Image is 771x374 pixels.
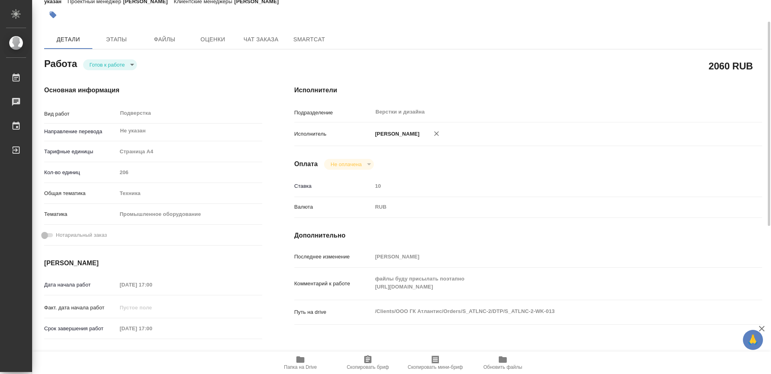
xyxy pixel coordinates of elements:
[372,180,723,192] input: Пустое поле
[117,167,262,178] input: Пустое поле
[242,35,280,45] span: Чат заказа
[97,35,136,45] span: Этапы
[469,352,536,374] button: Обновить файлы
[44,210,117,218] p: Тематика
[428,125,445,142] button: Удалить исполнителя
[294,280,372,288] p: Комментарий к работе
[83,59,137,70] div: Готов к работе
[44,304,117,312] p: Факт. дата начала работ
[372,251,723,262] input: Пустое поле
[44,189,117,197] p: Общая тематика
[372,130,420,138] p: [PERSON_NAME]
[294,182,372,190] p: Ставка
[334,352,402,374] button: Скопировать бриф
[44,148,117,156] p: Тарифные единицы
[328,161,364,168] button: Не оплачена
[324,159,373,170] div: Готов к работе
[408,364,463,370] span: Скопировать мини-бриф
[44,128,117,136] p: Направление перевода
[44,281,117,289] p: Дата начала работ
[284,364,317,370] span: Папка на Drive
[44,85,262,95] h4: Основная информация
[44,56,77,70] h2: Работа
[194,35,232,45] span: Оценки
[372,200,723,214] div: RUB
[743,330,763,350] button: 🙏
[117,323,187,334] input: Пустое поле
[294,231,762,240] h4: Дополнительно
[56,231,107,239] span: Нотариальный заказ
[49,35,88,45] span: Детали
[44,6,62,24] button: Добавить тэг
[402,352,469,374] button: Скопировать мини-бриф
[117,302,187,313] input: Пустое поле
[483,364,522,370] span: Обновить файлы
[347,364,389,370] span: Скопировать бриф
[87,61,127,68] button: Готов к работе
[294,253,372,261] p: Последнее изменение
[44,110,117,118] p: Вид работ
[44,325,117,333] p: Срок завершения работ
[294,203,372,211] p: Валюта
[117,207,262,221] div: Промышленное оборудование
[746,331,760,348] span: 🙏
[117,187,262,200] div: Техника
[372,305,723,318] textarea: /Clients/ООО ГК Атлантис/Orders/S_ATLNC-2/DTP/S_ATLNC-2-WK-013
[294,130,372,138] p: Исполнитель
[294,159,318,169] h4: Оплата
[290,35,328,45] span: SmartCat
[145,35,184,45] span: Файлы
[709,59,753,73] h2: 2060 RUB
[294,308,372,316] p: Путь на drive
[372,272,723,294] textarea: файлы буду присылать поэтапно [URL][DOMAIN_NAME]
[117,145,262,159] div: Страница А4
[44,169,117,177] p: Кол-во единиц
[117,279,187,291] input: Пустое поле
[267,352,334,374] button: Папка на Drive
[44,258,262,268] h4: [PERSON_NAME]
[294,109,372,117] p: Подразделение
[294,85,762,95] h4: Исполнители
